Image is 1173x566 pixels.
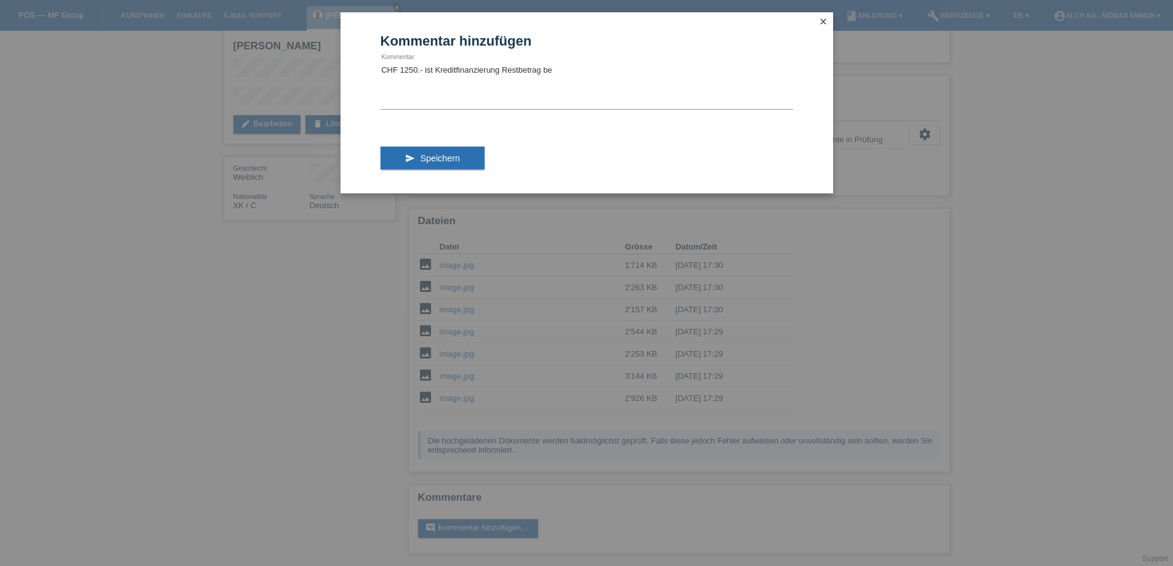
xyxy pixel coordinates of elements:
[381,33,793,49] h1: Kommentar hinzufügen
[818,17,828,26] i: close
[381,147,485,170] button: send Speichern
[815,15,831,30] a: close
[420,153,459,163] span: Speichern
[405,153,415,163] i: send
